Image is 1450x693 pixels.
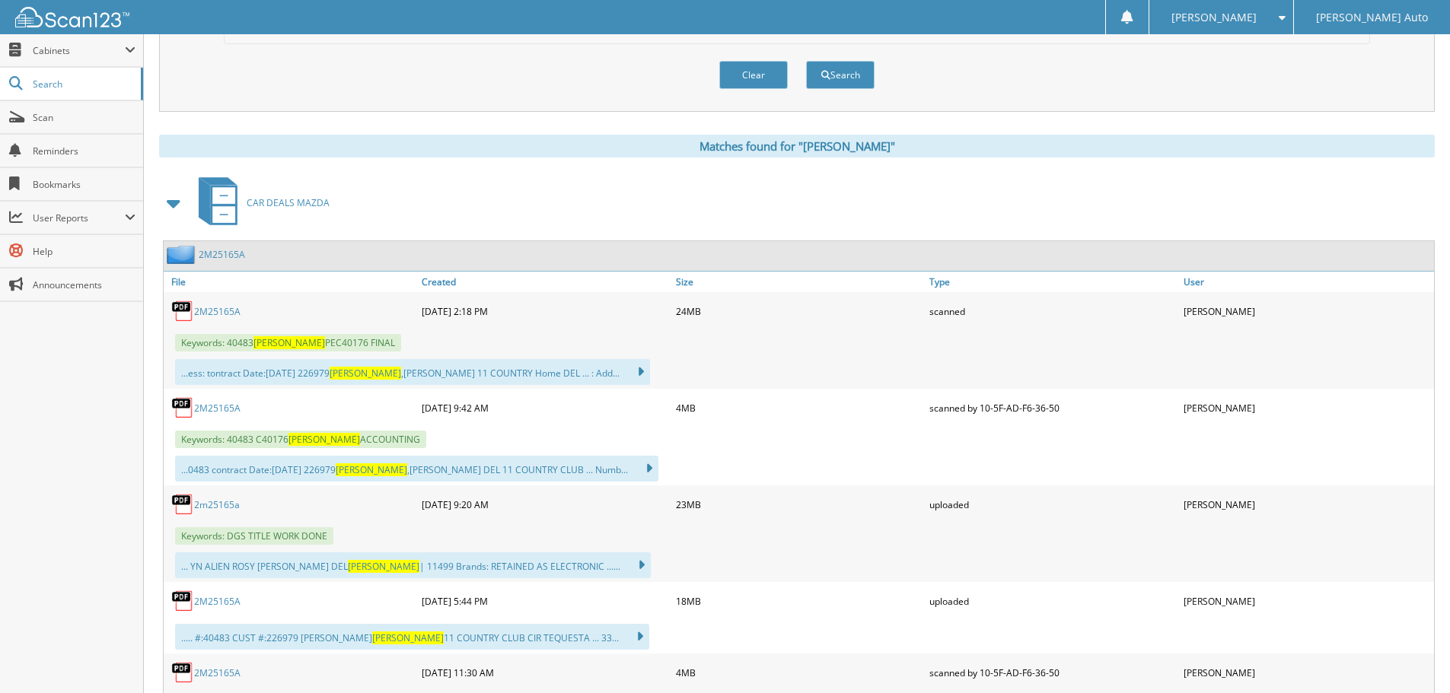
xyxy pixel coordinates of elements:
[926,296,1180,326] div: scanned
[253,336,325,349] span: [PERSON_NAME]
[288,433,360,446] span: [PERSON_NAME]
[171,661,194,684] img: PDF.png
[33,44,125,57] span: Cabinets
[247,196,330,209] span: CAR DEALS MAZDA
[33,111,135,124] span: Scan
[418,586,672,616] div: [DATE] 5:44 PM
[194,666,241,679] a: 2M25165A
[672,272,926,292] a: Size
[33,245,135,258] span: Help
[806,61,875,89] button: Search
[175,334,401,351] span: Keywords: 40483 PEC40176 FINAL
[1180,393,1434,423] div: [PERSON_NAME]
[33,145,135,157] span: Reminders
[1180,296,1434,326] div: [PERSON_NAME]
[672,657,926,688] div: 4MB
[164,272,418,292] a: File
[175,359,650,385] div: ...ess: tontract Date:[DATE] 226979 ,[PERSON_NAME] 11 COUNTRY Home DEL ... : Add...
[719,61,788,89] button: Clear
[926,657,1180,688] div: scanned by 10-5F-AD-F6-36-50
[175,552,651,578] div: ... YN ALIEN ROSY [PERSON_NAME] DEL | 11499 Brands: RETAINED AS ELECTRONIC ......
[171,396,194,419] img: PDF.png
[167,245,199,264] img: folder2.png
[33,78,133,91] span: Search
[1171,13,1257,22] span: [PERSON_NAME]
[171,590,194,612] img: PDF.png
[1316,13,1428,22] span: [PERSON_NAME] Auto
[672,489,926,520] div: 23MB
[175,456,658,482] div: ...0483 contract Date:[DATE] 226979 ,[PERSON_NAME] DEL 11 COUNTRY CLUB ... Numb...
[372,631,444,644] span: [PERSON_NAME]
[1180,272,1434,292] a: User
[194,595,241,608] a: 2M25165A
[171,300,194,323] img: PDF.png
[190,173,330,233] a: CAR DEALS MAZDA
[33,178,135,191] span: Bookmarks
[194,498,240,511] a: 2m25165a
[1374,620,1450,693] iframe: Chat Widget
[926,272,1180,292] a: Type
[159,135,1435,157] div: Matches found for "[PERSON_NAME]"
[330,367,401,380] span: [PERSON_NAME]
[926,393,1180,423] div: scanned by 10-5F-AD-F6-36-50
[418,272,672,292] a: Created
[175,431,426,448] span: Keywords: 40483 C40176 ACCOUNTING
[1180,489,1434,520] div: [PERSON_NAME]
[175,624,649,650] div: ..... #:40483 CUST #:226979 [PERSON_NAME] 11 COUNTRY CLUB CIR TEQUESTA ... 33...
[418,296,672,326] div: [DATE] 2:18 PM
[336,463,407,476] span: [PERSON_NAME]
[171,493,194,516] img: PDF.png
[672,586,926,616] div: 18MB
[199,248,245,261] a: 2M25165A
[1180,657,1434,688] div: [PERSON_NAME]
[33,211,125,224] span: User Reports
[194,402,241,415] a: 2M25165A
[194,305,241,318] a: 2M25165A
[672,296,926,326] div: 24MB
[418,657,672,688] div: [DATE] 11:30 AM
[1180,586,1434,616] div: [PERSON_NAME]
[418,393,672,423] div: [DATE] 9:42 AM
[175,527,333,545] span: Keywords: DGS TITLE WORK DONE
[418,489,672,520] div: [DATE] 9:20 AM
[926,586,1180,616] div: uploaded
[15,7,129,27] img: scan123-logo-white.svg
[348,560,419,573] span: [PERSON_NAME]
[672,393,926,423] div: 4MB
[33,278,135,291] span: Announcements
[926,489,1180,520] div: uploaded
